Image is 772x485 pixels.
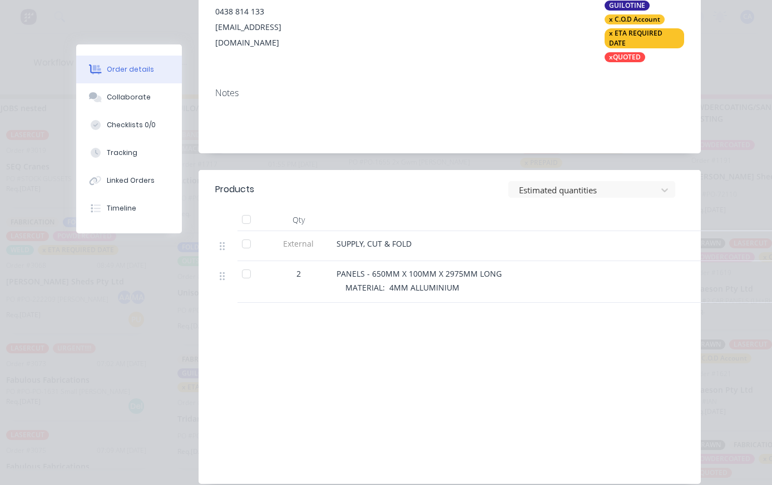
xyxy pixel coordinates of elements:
[76,83,182,111] button: Collaborate
[215,88,684,98] div: Notes
[336,238,412,249] span: SUPPLY, CUT & FOLD
[76,56,182,83] button: Order details
[215,4,295,19] div: 0438 814 133
[605,28,684,48] div: x ETA REQUIRED DATE
[215,183,254,196] div: Products
[76,139,182,167] button: Tracking
[605,14,665,24] div: x C.O.D Account
[296,268,301,279] span: 2
[107,176,155,186] div: Linked Orders
[265,209,332,231] div: Qty
[605,52,645,62] div: xQUOTED
[107,92,151,102] div: Collaborate
[215,19,295,51] div: [EMAIL_ADDRESS][DOMAIN_NAME]
[107,148,137,158] div: Tracking
[605,1,650,11] div: GUILOTINE
[76,194,182,222] button: Timeline
[107,120,156,130] div: Checklists 0/0
[107,64,154,74] div: Order details
[76,167,182,194] button: Linked Orders
[107,203,136,213] div: Timeline
[336,268,502,279] span: PANELS - 650MM X 100MM X 2975MM LONG
[76,111,182,139] button: Checklists 0/0
[270,238,328,249] span: External
[345,282,459,293] span: MATERIAL: 4MM ALLUMINIUM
